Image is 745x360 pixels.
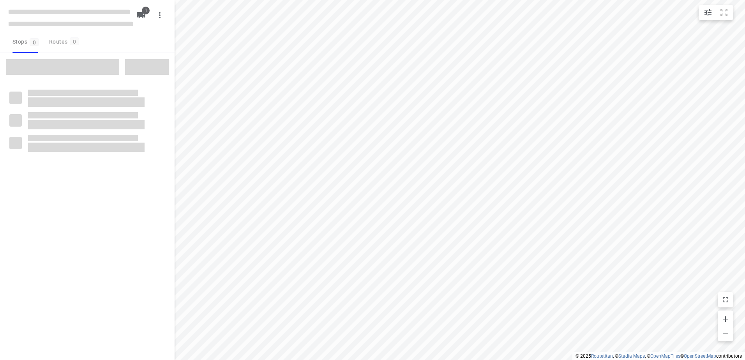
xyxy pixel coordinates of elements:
[650,353,680,359] a: OpenMapTiles
[700,5,716,20] button: Map settings
[591,353,613,359] a: Routetitan
[699,5,733,20] div: small contained button group
[618,353,645,359] a: Stadia Maps
[684,353,716,359] a: OpenStreetMap
[576,353,742,359] li: © 2025 , © , © © contributors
